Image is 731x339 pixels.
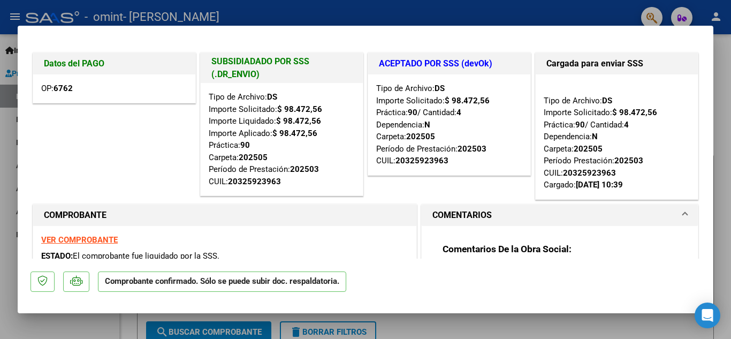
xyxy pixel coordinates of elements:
div: 20325923963 [563,167,616,179]
div: Tipo de Archivo: Importe Solicitado: Importe Liquidado: Importe Aplicado: Práctica: Carpeta: Perí... [209,91,355,187]
div: Tipo de Archivo: Importe Solicitado: Práctica: / Cantidad: Dependencia: Carpeta: Período Prestaci... [544,82,690,191]
strong: DS [435,84,445,93]
strong: $ 98.472,56 [277,104,322,114]
div: 20325923963 [228,176,281,188]
strong: 90 [240,140,250,150]
div: Open Intercom Messenger [695,303,720,328]
strong: 202503 [614,156,643,165]
span: OP: [41,84,73,93]
h1: SUBSIDIADADO POR SSS (.DR_ENVIO) [211,55,352,81]
strong: 202503 [290,164,319,174]
strong: $ 98.472,56 [445,96,490,106]
strong: N [424,120,430,130]
h1: Datos del PAGO [44,57,185,70]
p: Comprobante confirmado. Sólo se puede subir doc. respaldatoria. [98,272,346,292]
mat-expansion-panel-header: COMENTARIOS [422,205,698,226]
h1: COMENTARIOS [432,209,492,222]
h1: ACEPTADO POR SSS (devOk) [379,57,520,70]
strong: 90 [575,120,585,130]
a: VER COMPROBANTE [41,235,118,245]
strong: 4 [456,108,461,117]
h1: Cargada para enviar SSS [546,57,687,70]
strong: 202505 [239,153,268,162]
span: ESTADO: [41,251,73,261]
strong: 202505 [406,132,435,141]
strong: DS [267,92,277,102]
strong: $ 98.472,56 [612,108,657,117]
strong: 202503 [458,144,486,154]
div: 20325923963 [395,155,448,167]
strong: COMPROBANTE [44,210,106,220]
strong: N [592,132,598,141]
strong: DS [602,96,612,106]
strong: 4 [624,120,629,130]
span: El comprobante fue liquidado por la SSS. [73,251,219,261]
strong: $ 98.472,56 [276,116,321,126]
strong: Comentarios De la Obra Social: [443,244,572,254]
strong: 6762 [54,84,73,93]
div: COMENTARIOS [422,226,698,337]
strong: [DATE] 10:39 [576,180,623,190]
strong: $ 98.472,56 [272,129,317,138]
div: Tipo de Archivo: Importe Solicitado: Práctica: / Cantidad: Dependencia: Carpeta: Período de Prest... [376,82,522,167]
strong: 90 [408,108,417,117]
strong: 202505 [574,144,603,154]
